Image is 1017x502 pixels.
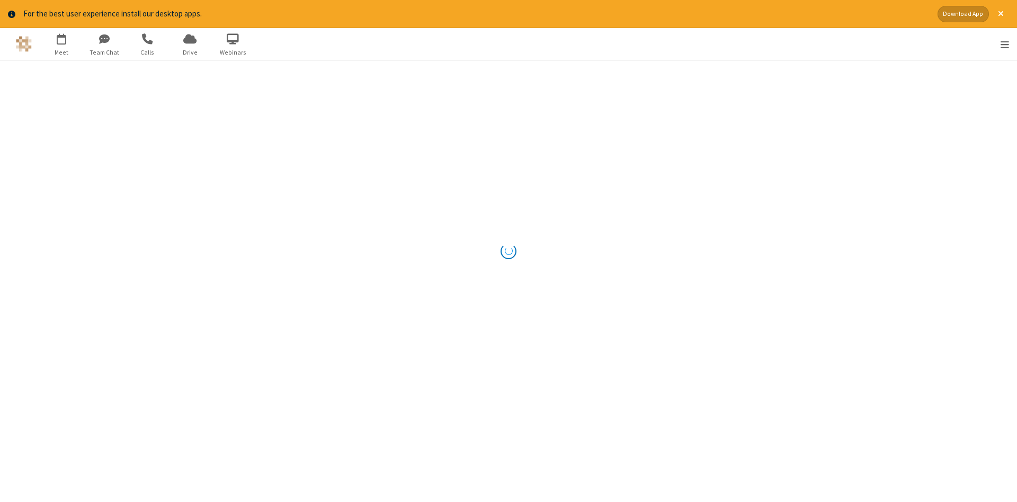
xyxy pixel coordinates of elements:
[23,8,930,20] div: For the best user experience install our desktop apps.
[84,48,124,57] span: Team Chat
[213,48,253,57] span: Webinars
[987,28,1017,60] div: Open menu
[127,48,167,57] span: Calls
[41,48,81,57] span: Meet
[993,6,1009,22] button: Close alert
[170,48,210,57] span: Drive
[938,6,989,22] button: Download App
[16,36,32,52] img: QA Selenium DO NOT DELETE OR CHANGE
